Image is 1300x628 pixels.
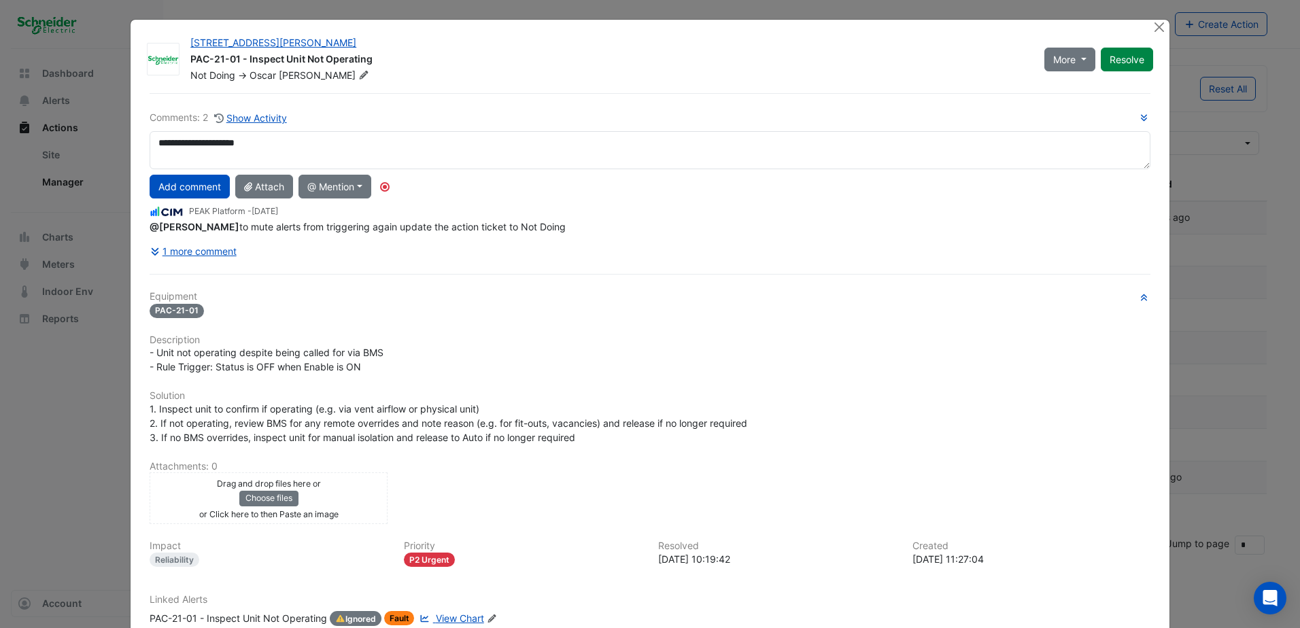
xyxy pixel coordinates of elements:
[252,206,278,216] span: 2025-08-01 11:50:51
[150,390,1150,402] h6: Solution
[199,509,339,519] small: or Click here to then Paste an image
[150,205,184,220] img: CIM
[150,304,204,318] span: PAC-21-01
[150,553,199,567] div: Reliability
[190,69,235,81] span: Not Doing
[235,175,293,198] button: Attach
[1053,52,1076,67] span: More
[912,552,1150,566] div: [DATE] 11:27:04
[190,37,356,48] a: [STREET_ADDRESS][PERSON_NAME]
[150,461,1150,472] h6: Attachments: 0
[404,540,642,552] h6: Priority
[150,175,230,198] button: Add comment
[239,491,298,506] button: Choose files
[150,611,327,626] div: PAC-21-01 - Inspect Unit Not Operating
[404,553,455,567] div: P2 Urgent
[150,291,1150,302] h6: Equipment
[384,611,415,625] span: Fault
[658,540,896,552] h6: Resolved
[379,181,391,193] div: Tooltip anchor
[330,611,381,626] span: Ignored
[912,540,1150,552] h6: Created
[150,110,288,126] div: Comments: 2
[150,540,388,552] h6: Impact
[150,403,747,443] span: 1. Inspect unit to confirm if operating (e.g. via vent airflow or physical unit) 2. If not operat...
[190,52,1028,69] div: PAC-21-01 - Inspect Unit Not Operating
[150,221,566,232] span: to mute alerts from triggering again update the action ticket to Not Doing
[150,334,1150,346] h6: Description
[148,53,179,67] img: Schneider Electric
[213,110,288,126] button: Show Activity
[1101,48,1153,71] button: Resolve
[150,239,237,263] button: 1 more comment
[217,478,321,489] small: Drag and drop files here or
[250,69,276,81] span: Oscar
[417,611,483,626] a: View Chart
[1254,582,1286,614] div: Open Intercom Messenger
[298,175,371,198] button: @ Mention
[487,614,497,624] fa-icon: Edit Linked Alerts
[150,347,383,372] span: - Unit not operating despite being called for via BMS - Rule Trigger: Status is OFF when Enable i...
[1152,20,1167,34] button: Close
[658,552,896,566] div: [DATE] 10:19:42
[436,612,484,624] span: View Chart
[189,205,278,217] small: PEAK Platform -
[238,69,247,81] span: ->
[150,594,1150,606] h6: Linked Alerts
[150,221,239,232] span: oscar.yuan@se.com [Schneider Electric]
[279,69,371,82] span: [PERSON_NAME]
[1044,48,1095,71] button: More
